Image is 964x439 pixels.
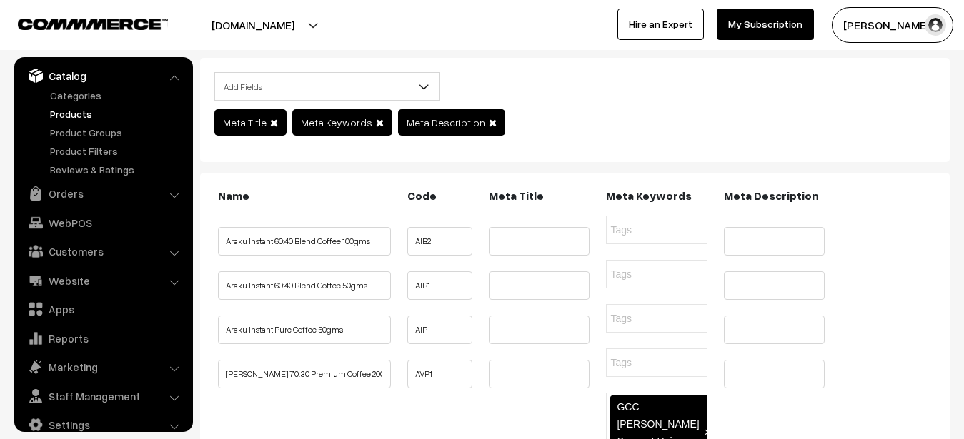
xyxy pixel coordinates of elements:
[46,88,188,103] a: Categories
[610,311,753,326] input: Tags
[407,116,485,128] span: Meta Description
[18,354,188,380] a: Marketing
[18,181,188,206] a: Orders
[717,9,814,40] a: My Subscription
[18,326,188,351] a: Reports
[162,7,344,43] button: [DOMAIN_NAME]
[610,223,753,238] input: Tags
[18,210,188,236] a: WebPOS
[214,72,440,101] span: Add Fields
[724,188,819,203] b: Meta Description
[46,125,188,140] a: Product Groups
[18,19,168,29] img: COMMMERCE
[18,383,188,409] a: Staff Management
[223,116,267,128] span: Meta Title
[610,267,753,282] input: Tags
[46,143,188,158] a: Product Filters
[18,14,143,31] a: COMMMERCE
[46,106,188,121] a: Products
[218,188,249,203] b: Name
[215,74,439,99] span: Add Fields
[832,7,953,43] button: [PERSON_NAME]
[18,63,188,89] a: Catalog
[606,188,692,203] b: Meta Keywords
[489,188,544,203] b: Meta Title
[46,162,188,177] a: Reviews & Ratings
[610,355,753,370] input: Tags
[301,116,372,128] span: Meta Keywords
[705,427,711,438] span: ×
[18,412,188,438] a: Settings
[925,14,946,36] img: user
[18,268,188,293] a: Website
[617,9,704,40] a: Hire an Expert
[18,238,188,264] a: Customers
[407,188,437,203] b: Code
[18,296,188,322] a: Apps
